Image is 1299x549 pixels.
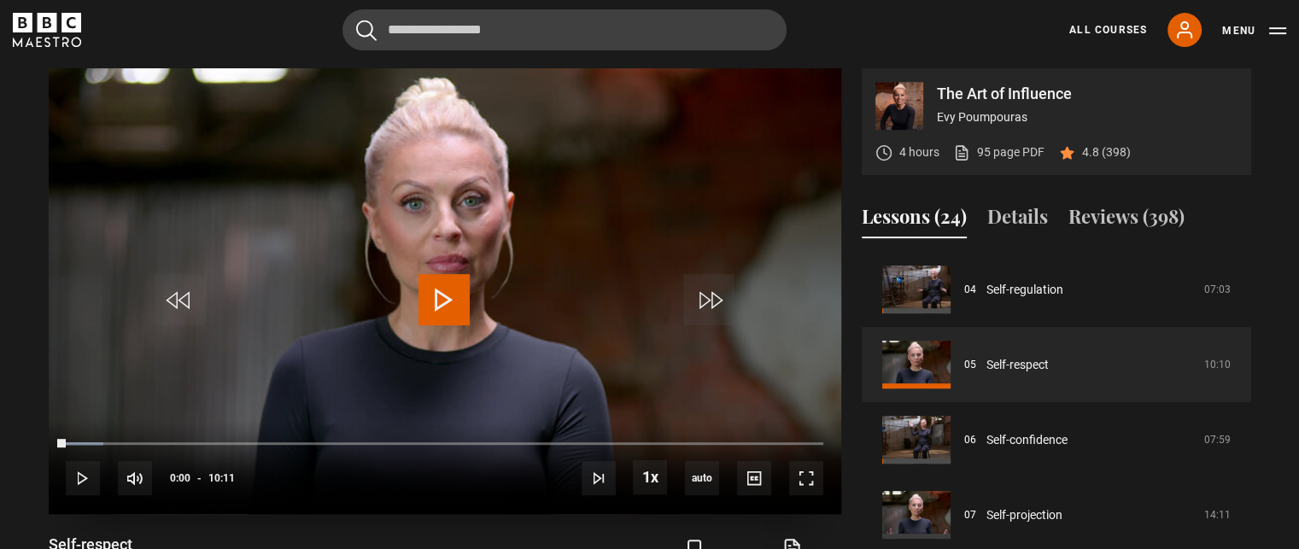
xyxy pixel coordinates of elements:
button: Mute [118,461,152,495]
span: 0:00 [170,463,190,494]
a: Self-regulation [986,281,1063,299]
button: Next Lesson [582,461,616,495]
svg: BBC Maestro [13,13,81,47]
button: Fullscreen [789,461,823,495]
button: Toggle navigation [1222,22,1286,39]
button: Playback Rate [633,460,667,494]
span: auto [685,461,719,495]
p: The Art of Influence [937,86,1238,102]
p: 4.8 (398) [1082,143,1131,161]
button: Reviews (398) [1068,202,1185,238]
div: Progress Bar [66,442,822,446]
div: Current quality: 360p [685,461,719,495]
a: Self-confidence [986,431,1068,449]
a: All Courses [1069,22,1147,38]
input: Search [342,9,787,50]
p: 4 hours [899,143,939,161]
button: Play [66,461,100,495]
span: 10:11 [208,463,235,494]
a: Self-respect [986,356,1049,374]
video-js: Video Player [49,68,841,514]
button: Submit the search query [356,20,377,41]
a: Self-projection [986,506,1062,524]
span: - [197,472,202,484]
button: Captions [737,461,771,495]
button: Lessons (24) [862,202,967,238]
p: Evy Poumpouras [937,108,1238,126]
button: Details [987,202,1048,238]
a: 95 page PDF [953,143,1044,161]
